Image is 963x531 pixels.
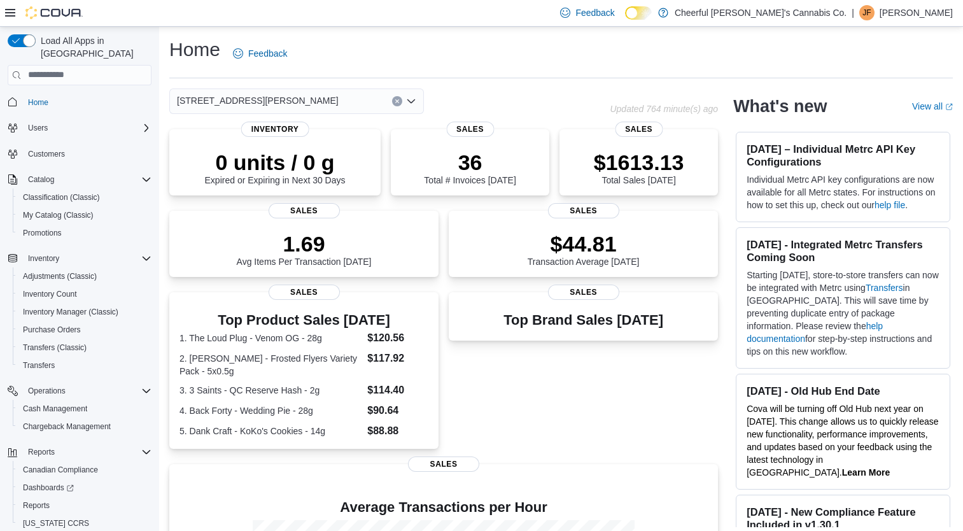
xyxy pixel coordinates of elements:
[615,122,663,137] span: Sales
[179,404,362,417] dt: 4. Back Forty - Wedding Pie - 28g
[852,5,854,20] p: |
[548,285,619,300] span: Sales
[367,330,428,346] dd: $120.56
[13,206,157,224] button: My Catalog (Classic)
[575,6,614,19] span: Feedback
[18,419,116,434] a: Chargeback Management
[28,253,59,264] span: Inventory
[18,480,79,495] a: Dashboards
[179,384,362,397] dt: 3. 3 Saints - QC Reserve Hash - 2g
[23,444,60,460] button: Reports
[28,149,65,159] span: Customers
[23,120,53,136] button: Users
[28,123,48,133] span: Users
[3,119,157,137] button: Users
[179,332,362,344] dt: 1. The Loud Plug - Venom OG - 28g
[18,462,103,478] a: Canadian Compliance
[528,231,640,267] div: Transaction Average [DATE]
[3,443,157,461] button: Reports
[169,37,220,62] h1: Home
[13,400,157,418] button: Cash Management
[503,313,663,328] h3: Top Brand Sales [DATE]
[747,143,939,168] h3: [DATE] – Individual Metrc API Key Configurations
[179,425,362,437] dt: 5. Dank Craft - KoKo's Cookies - 14g
[18,287,151,302] span: Inventory Count
[3,382,157,400] button: Operations
[18,322,151,337] span: Purchase Orders
[23,120,151,136] span: Users
[179,500,708,515] h4: Average Transactions per Hour
[367,351,428,366] dd: $117.92
[18,498,55,513] a: Reports
[18,516,94,531] a: [US_STATE] CCRS
[18,516,151,531] span: Washington CCRS
[237,231,372,257] p: 1.69
[18,287,82,302] a: Inventory Count
[859,5,875,20] div: Jason Fitzpatrick
[842,467,890,478] a: Learn More
[18,225,151,241] span: Promotions
[548,203,619,218] span: Sales
[13,285,157,303] button: Inventory Count
[269,285,340,300] span: Sales
[23,444,151,460] span: Reports
[23,325,81,335] span: Purchase Orders
[13,497,157,514] button: Reports
[18,322,86,337] a: Purchase Orders
[18,401,151,416] span: Cash Management
[13,461,157,479] button: Canadian Compliance
[228,41,292,66] a: Feedback
[424,150,516,175] p: 36
[747,321,883,344] a: help documentation
[23,500,50,511] span: Reports
[18,419,151,434] span: Chargeback Management
[18,358,60,373] a: Transfers
[3,145,157,163] button: Customers
[866,283,903,293] a: Transfers
[23,271,97,281] span: Adjustments (Classic)
[205,150,346,175] p: 0 units / 0 g
[179,313,428,328] h3: Top Product Sales [DATE]
[18,462,151,478] span: Canadian Compliance
[880,5,953,20] p: [PERSON_NAME]
[747,404,938,478] span: Cova will be turning off Old Hub next year on [DATE]. This change allows us to quickly release ne...
[408,457,479,472] span: Sales
[179,352,362,378] dt: 2. [PERSON_NAME] - Frosted Flyers Variety Pack - 5x0.5g
[747,173,939,211] p: Individual Metrc API key configurations are now available for all Metrc states. For instructions ...
[25,6,83,19] img: Cova
[23,146,70,162] a: Customers
[625,6,652,20] input: Dark Mode
[241,122,309,137] span: Inventory
[875,200,905,210] a: help file
[23,251,151,266] span: Inventory
[23,307,118,317] span: Inventory Manager (Classic)
[28,386,66,396] span: Operations
[28,174,54,185] span: Catalog
[733,96,827,117] h2: What's new
[23,192,100,202] span: Classification (Classic)
[18,480,151,495] span: Dashboards
[13,303,157,321] button: Inventory Manager (Classic)
[392,96,402,106] button: Clear input
[747,385,939,397] h3: [DATE] - Old Hub End Date
[18,340,92,355] a: Transfers (Classic)
[18,269,151,284] span: Adjustments (Classic)
[13,339,157,357] button: Transfers (Classic)
[367,383,428,398] dd: $114.40
[18,358,151,373] span: Transfers
[23,383,151,399] span: Operations
[747,506,939,531] h3: [DATE] - New Compliance Feature Included in v1.30.1
[18,190,105,205] a: Classification (Classic)
[13,188,157,206] button: Classification (Classic)
[13,479,157,497] a: Dashboards
[23,95,53,110] a: Home
[3,93,157,111] button: Home
[862,5,871,20] span: JF
[18,269,102,284] a: Adjustments (Classic)
[28,97,48,108] span: Home
[528,231,640,257] p: $44.81
[18,498,151,513] span: Reports
[367,423,428,439] dd: $88.88
[23,94,151,110] span: Home
[23,172,59,187] button: Catalog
